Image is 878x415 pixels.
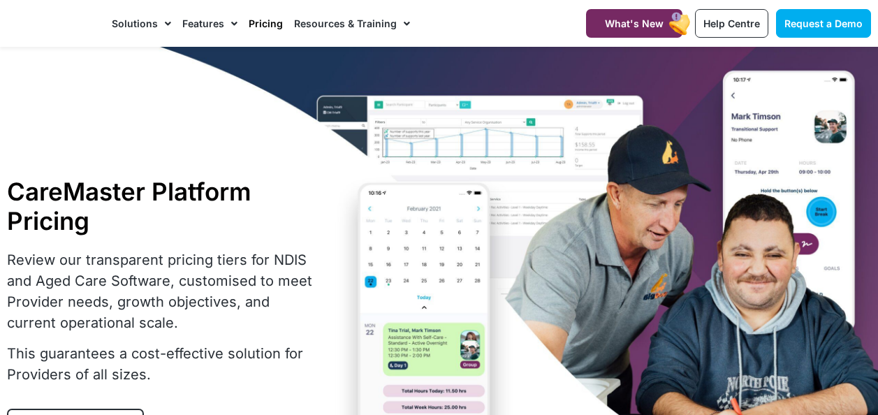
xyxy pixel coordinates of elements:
[7,343,314,385] p: This guarantees a cost-effective solution for Providers of all sizes.
[776,9,871,38] a: Request a Demo
[703,17,760,29] span: Help Centre
[7,177,314,235] h1: CareMaster Platform Pricing
[695,9,768,38] a: Help Centre
[7,13,98,34] img: CareMaster Logo
[784,17,863,29] span: Request a Demo
[586,9,682,38] a: What's New
[7,249,314,333] p: Review our transparent pricing tiers for NDIS and Aged Care Software, customised to meet Provider...
[605,17,664,29] span: What's New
